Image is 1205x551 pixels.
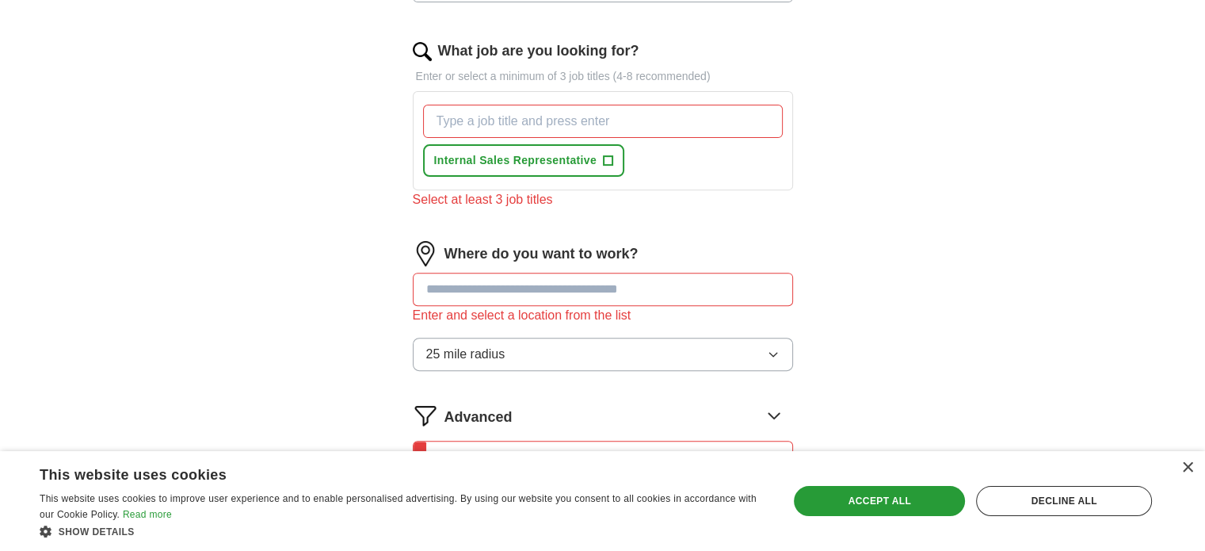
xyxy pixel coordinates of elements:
[40,461,726,484] div: This website uses cookies
[423,105,783,138] input: Type a job title and press enter
[976,486,1152,516] div: Decline all
[438,40,639,62] label: What job are you looking for?
[1181,462,1193,474] div: Close
[423,144,624,177] button: Internal Sales Representative
[59,526,135,538] span: Show details
[413,338,793,371] button: 25 mile radius
[444,243,639,265] label: Where do you want to work?
[413,306,793,325] div: Enter and select a location from the list
[413,190,793,209] div: Select at least 3 job titles
[40,493,757,520] span: This website uses cookies to improve user experience and to enable personalised advertising. By u...
[413,403,438,428] img: filter
[434,152,597,169] span: Internal Sales Representative
[413,42,432,61] img: search.png
[444,407,513,428] span: Advanced
[794,486,965,516] div: Accept all
[123,509,172,520] a: Read more, opens a new window
[426,345,505,364] span: 25 mile radius
[40,523,766,539] div: Show details
[413,68,793,85] p: Enter or select a minimum of 3 job titles (4-8 recommended)
[413,241,438,266] img: location.png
